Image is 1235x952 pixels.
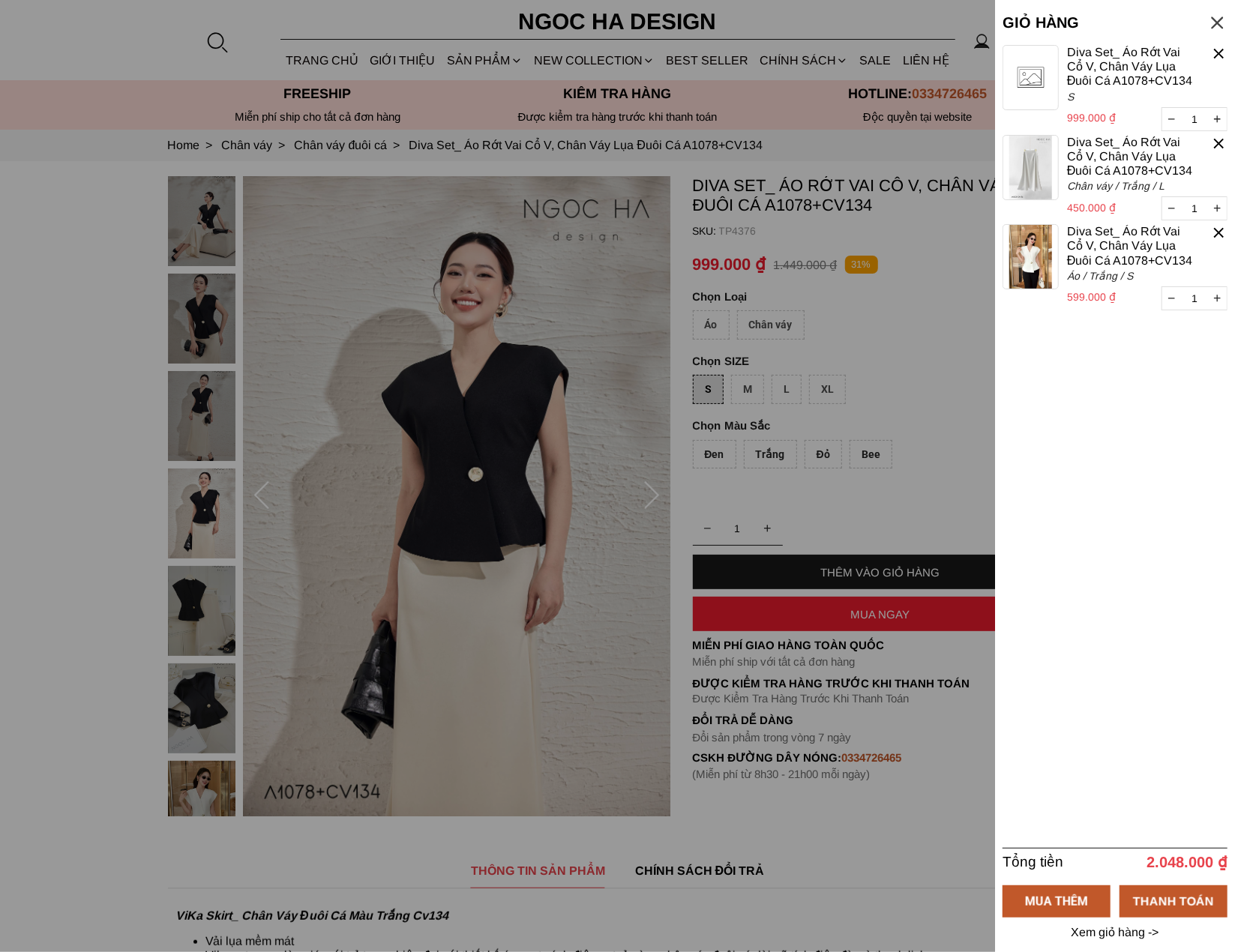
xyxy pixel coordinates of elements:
img: jpeg.jpeg [1003,135,1059,200]
img: d02869f068e9b7c043efc7c551d2042a678a104b32495639f71c33a1.png [1003,45,1059,110]
img: jpeg.jpeg [1003,224,1059,289]
p: 450.000 ₫ [1067,199,1190,216]
p: 999.000 ₫ [1067,109,1190,126]
input: Quantity input [1162,287,1227,310]
a: Xem giỏ hàng -> [1069,926,1162,939]
p: Chân váy / Trắng / L [1067,178,1194,194]
div: MUA THÊM [1003,892,1111,911]
a: THANH TOÁN [1120,885,1228,918]
input: Quantity input [1162,108,1227,130]
p: S [1067,88,1194,105]
a: Diva Set_ Áo Rớt Vai Cổ V, Chân Váy Lụa Đuôi Cá A1078+CV134 [1067,45,1194,88]
h6: Tổng tiền [1003,854,1111,870]
input: Quantity input [1162,197,1227,220]
h5: GIỎ HÀNG [1003,14,1175,31]
p: 2.048.000 ₫ [1138,853,1228,871]
p: 599.000 ₫ [1067,289,1190,305]
a: Diva Set_ Áo Rớt Vai Cổ V, Chân Váy Lụa Đuôi Cá A1078+CV134 [1067,135,1194,178]
div: THANH TOÁN [1120,891,1228,910]
p: Áo / Trắng / S [1067,268,1194,284]
a: Diva Set_ Áo Rớt Vai Cổ V, Chân Váy Lụa Đuôi Cá A1078+CV134 [1067,224,1194,268]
